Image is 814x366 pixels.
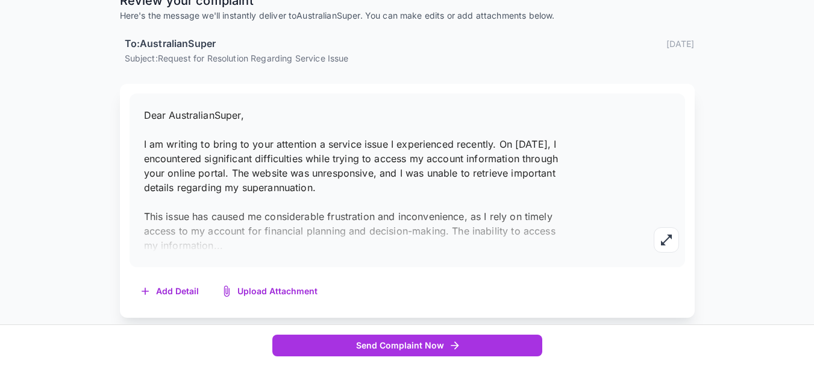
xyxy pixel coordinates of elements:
[214,239,223,251] span: ...
[144,109,559,251] span: Dear AustralianSuper, I am writing to bring to your attention a service issue I experienced recen...
[272,335,542,357] button: Send Complaint Now
[125,36,216,52] h6: To: AustralianSuper
[666,37,695,50] p: [DATE]
[130,279,211,304] button: Add Detail
[211,279,330,304] button: Upload Attachment
[125,52,695,65] p: Subject: Request for Resolution Regarding Service Issue
[120,10,695,22] p: Here's the message we'll instantly deliver to AustralianSuper . You can make edits or add attachm...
